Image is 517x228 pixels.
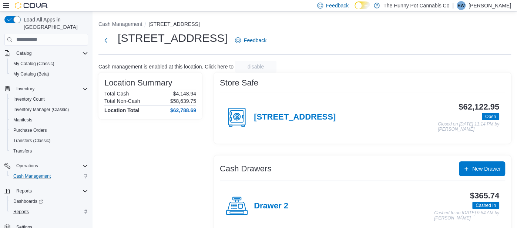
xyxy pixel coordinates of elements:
[21,16,88,31] span: Load All Apps in [GEOGRAPHIC_DATA]
[244,37,266,44] span: Feedback
[438,122,499,132] p: Closed on [DATE] 11:14 PM by [PERSON_NAME]
[476,202,496,209] span: Cashed In
[98,64,234,70] p: Cash management is enabled at this location. Click here to
[482,113,499,120] span: Open
[173,91,196,97] p: $4,148.94
[104,98,140,104] h6: Total Non-Cash
[13,161,41,170] button: Operations
[10,105,88,114] span: Inventory Manager (Classic)
[148,21,199,27] button: [STREET_ADDRESS]
[457,1,464,10] span: BW
[98,33,113,48] button: Next
[104,91,129,97] h6: Total Cash
[98,21,142,27] button: Cash Management
[7,196,91,207] a: Dashboards
[16,50,31,56] span: Catalog
[326,2,349,9] span: Feedback
[13,49,34,58] button: Catalog
[13,138,50,144] span: Transfers (Classic)
[10,147,88,155] span: Transfers
[10,59,57,68] a: My Catalog (Classic)
[10,95,48,104] a: Inventory Count
[13,84,37,93] button: Inventory
[7,146,91,156] button: Transfers
[1,186,91,196] button: Reports
[13,107,69,113] span: Inventory Manager (Classic)
[355,9,355,10] span: Dark Mode
[13,84,88,93] span: Inventory
[10,197,46,206] a: Dashboards
[118,31,228,46] h1: [STREET_ADDRESS]
[469,1,511,10] p: [PERSON_NAME]
[452,1,454,10] p: |
[10,115,35,124] a: Manifests
[10,207,32,216] a: Reports
[10,70,88,78] span: My Catalog (Beta)
[13,187,88,195] span: Reports
[13,71,49,77] span: My Catalog (Beta)
[459,161,505,176] button: New Drawer
[220,78,258,87] h3: Store Safe
[13,127,47,133] span: Purchase Orders
[13,148,32,154] span: Transfers
[98,20,511,29] nav: An example of EuiBreadcrumbs
[7,104,91,115] button: Inventory Manager (Classic)
[232,33,269,48] a: Feedback
[1,48,91,58] button: Catalog
[10,59,88,68] span: My Catalog (Classic)
[459,103,499,111] h3: $62,122.95
[10,207,88,216] span: Reports
[7,135,91,146] button: Transfers (Classic)
[7,94,91,104] button: Inventory Count
[235,61,276,73] button: disable
[170,98,196,104] p: $58,639.75
[10,197,88,206] span: Dashboards
[383,1,449,10] p: The Hunny Pot Cannabis Co
[13,198,43,204] span: Dashboards
[10,136,53,145] a: Transfers (Classic)
[10,136,88,145] span: Transfers (Classic)
[10,115,88,124] span: Manifests
[7,171,91,181] button: Cash Management
[10,126,88,135] span: Purchase Orders
[472,165,501,172] span: New Drawer
[470,191,499,200] h3: $365.74
[248,63,264,70] span: disable
[104,78,172,87] h3: Location Summary
[7,69,91,79] button: My Catalog (Beta)
[170,107,196,113] h4: $62,788.69
[104,107,140,113] h4: Location Total
[7,207,91,217] button: Reports
[1,161,91,171] button: Operations
[457,1,466,10] div: Bonnie Wong
[7,58,91,69] button: My Catalog (Classic)
[13,173,51,179] span: Cash Management
[13,117,32,123] span: Manifests
[16,188,32,194] span: Reports
[10,95,88,104] span: Inventory Count
[10,105,72,114] a: Inventory Manager (Classic)
[1,84,91,94] button: Inventory
[254,201,288,211] h4: Drawer 2
[13,209,29,215] span: Reports
[16,163,38,169] span: Operations
[10,147,35,155] a: Transfers
[485,113,496,120] span: Open
[13,49,88,58] span: Catalog
[7,115,91,125] button: Manifests
[10,70,52,78] a: My Catalog (Beta)
[434,211,499,221] p: Cashed In on [DATE] 9:54 AM by [PERSON_NAME]
[254,113,336,122] h4: [STREET_ADDRESS]
[13,161,88,170] span: Operations
[10,172,88,181] span: Cash Management
[15,2,48,9] img: Cova
[472,202,499,209] span: Cashed In
[13,187,35,195] button: Reports
[355,1,370,9] input: Dark Mode
[7,125,91,135] button: Purchase Orders
[10,126,50,135] a: Purchase Orders
[16,86,34,92] span: Inventory
[13,96,45,102] span: Inventory Count
[13,61,54,67] span: My Catalog (Classic)
[10,172,54,181] a: Cash Management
